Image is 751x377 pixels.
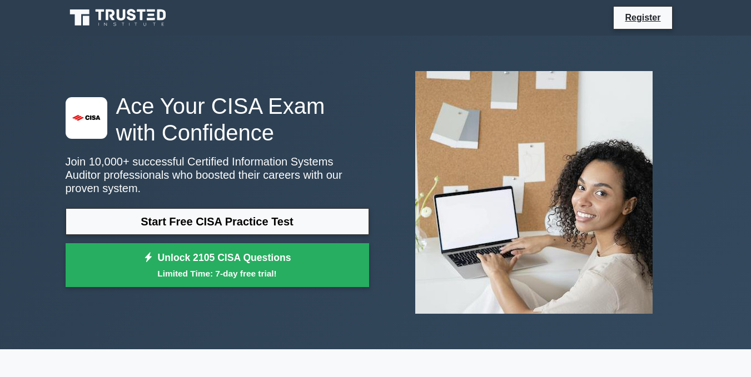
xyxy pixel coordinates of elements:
h1: Ace Your CISA Exam with Confidence [66,93,369,146]
a: Unlock 2105 CISA QuestionsLimited Time: 7-day free trial! [66,243,369,288]
a: Register [618,11,667,24]
a: Start Free CISA Practice Test [66,208,369,235]
small: Limited Time: 7-day free trial! [79,267,355,280]
p: Join 10,000+ successful Certified Information Systems Auditor professionals who boosted their car... [66,155,369,195]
